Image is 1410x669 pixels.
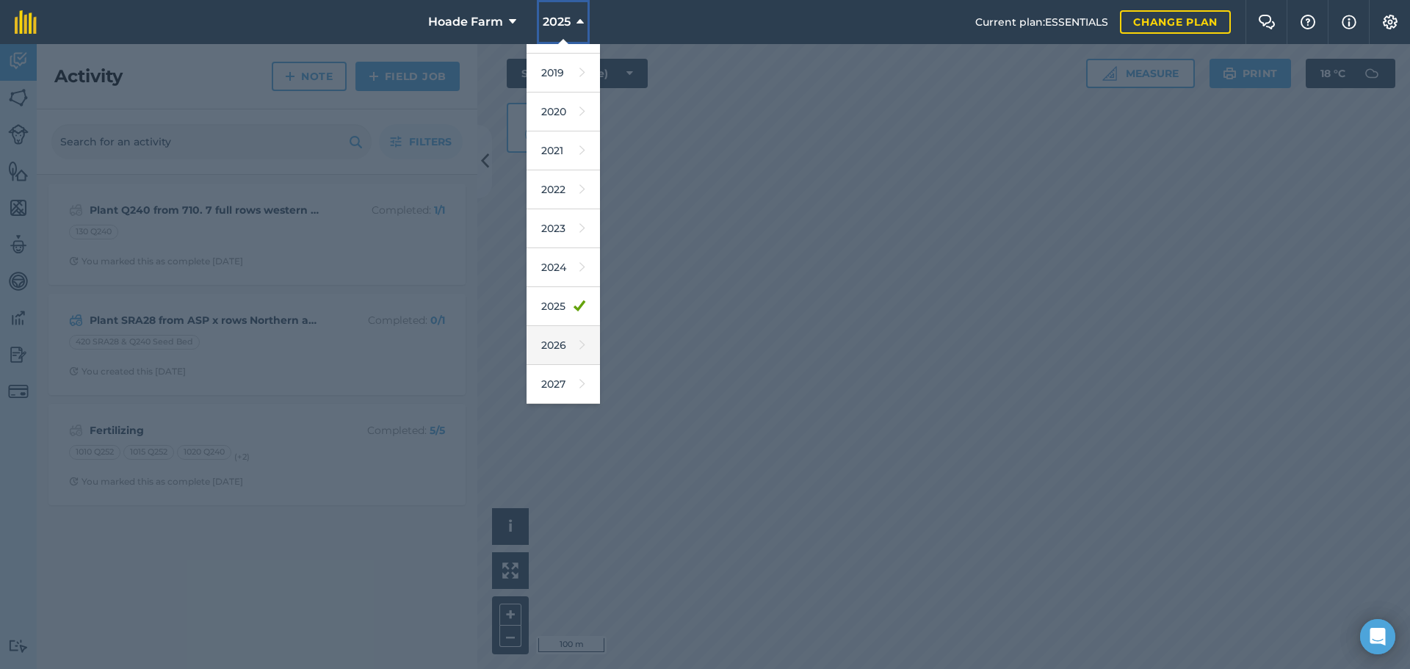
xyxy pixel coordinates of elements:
span: 2025 [543,13,571,31]
img: Two speech bubbles overlapping with the left bubble in the forefront [1258,15,1276,29]
span: Current plan : ESSENTIALS [975,14,1108,30]
a: 2020 [527,93,600,131]
a: 2025 [527,287,600,326]
a: Change plan [1120,10,1231,34]
img: A question mark icon [1299,15,1317,29]
a: 2022 [527,170,600,209]
a: 2021 [527,131,600,170]
a: 2019 [527,54,600,93]
a: 2026 [527,326,600,365]
img: A cog icon [1381,15,1399,29]
a: 2023 [527,209,600,248]
img: fieldmargin Logo [15,10,37,34]
a: 2024 [527,248,600,287]
a: 2027 [527,365,600,404]
img: svg+xml;base64,PHN2ZyB4bWxucz0iaHR0cDovL3d3dy53My5vcmcvMjAwMC9zdmciIHdpZHRoPSIxNyIgaGVpZ2h0PSIxNy... [1342,13,1356,31]
div: Open Intercom Messenger [1360,619,1395,654]
span: Hoade Farm [428,13,503,31]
